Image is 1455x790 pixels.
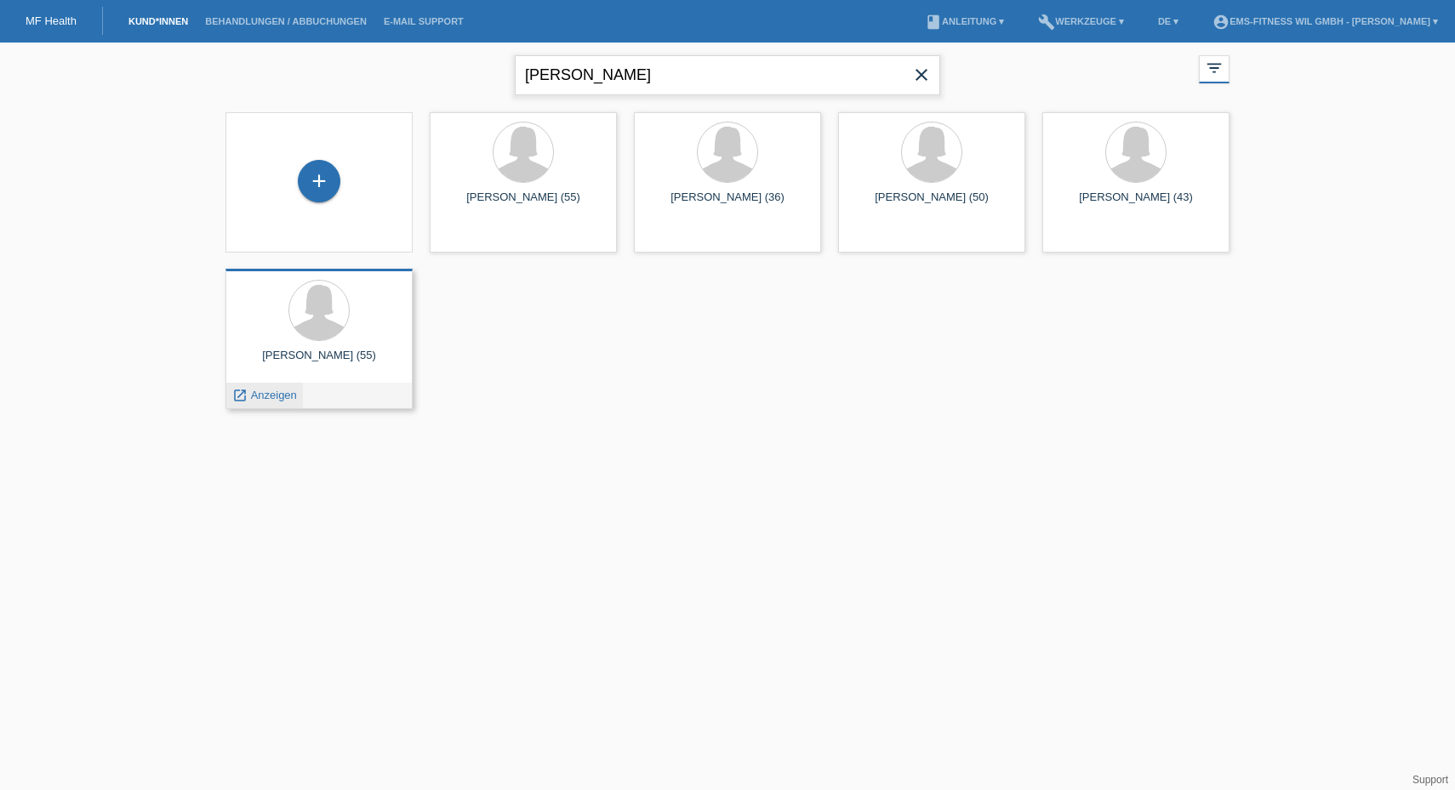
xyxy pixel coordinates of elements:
a: Kund*innen [120,16,197,26]
a: Support [1412,774,1448,786]
a: DE ▾ [1150,16,1187,26]
div: [PERSON_NAME] (55) [443,190,603,218]
i: filter_list [1205,59,1224,77]
a: account_circleEMS-Fitness Wil GmbH - [PERSON_NAME] ▾ [1204,16,1446,26]
a: E-Mail Support [375,16,472,26]
div: [PERSON_NAME] (36) [648,190,807,218]
a: launch Anzeigen [232,389,297,401]
i: account_circle [1212,14,1230,31]
a: buildWerkzeuge ▾ [1030,16,1133,26]
input: Suche... [515,55,940,95]
i: build [1038,14,1055,31]
div: [PERSON_NAME] (55) [239,349,399,376]
span: Anzeigen [251,389,297,401]
div: [PERSON_NAME] (50) [852,190,1012,218]
a: MF Health [26,14,77,27]
i: launch [232,388,248,403]
div: [PERSON_NAME] (43) [1056,190,1216,218]
i: book [925,14,942,31]
a: bookAnleitung ▾ [916,16,1013,26]
a: Behandlungen / Abbuchungen [197,16,375,26]
i: close [911,65,932,85]
div: Kund*in hinzufügen [299,167,339,196]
